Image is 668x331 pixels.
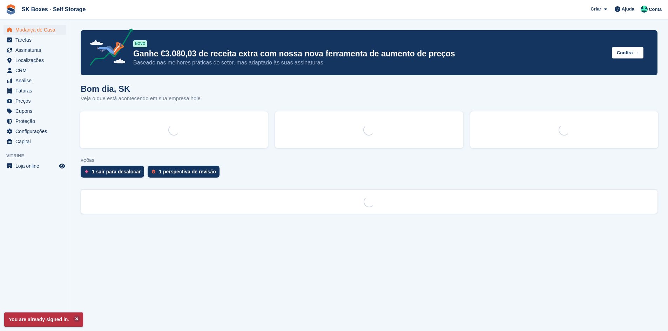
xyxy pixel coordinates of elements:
a: menu [4,96,66,106]
a: menu [4,45,66,55]
h1: Bom dia, SK [81,84,201,94]
span: Preços [15,96,58,106]
span: Assinaturas [15,45,58,55]
button: Confira → [612,47,643,58]
span: Faturas [15,86,58,96]
span: Criar [591,6,601,13]
img: SK Boxes - Comercial [641,6,648,13]
a: menu [4,76,66,85]
a: menu [4,86,66,96]
span: Cupons [15,106,58,116]
span: Localizações [15,55,58,65]
span: Vitrine [6,152,70,159]
div: 1 perspectiva de revisão [159,169,216,174]
img: price-adjustments-announcement-icon-8257ccfd72463d97f412b2fc003d46551f7dbcb40ab6d574587a9cd5c0d94... [84,28,133,68]
img: move_outs_to_deallocate_icon-f764333ba52eb49d3ac5e1228854f67142a1ed5810a6f6cc68b1a99e826820c5.svg [85,170,88,174]
a: menu [4,55,66,65]
img: stora-icon-8386f47178a22dfd0bd8f6a31ec36ba5ce8667c1dd55bd0f319d3a0aa187defe.svg [6,4,16,15]
a: menu [4,25,66,35]
a: menu [4,65,66,75]
span: Análise [15,76,58,85]
span: Conta [649,6,662,13]
a: Loja de pré-visualização [58,162,66,170]
span: Ajuda [622,6,634,13]
div: NOVO [133,40,147,47]
a: 1 sair para desalocar [81,166,148,181]
span: Proteção [15,116,58,126]
a: 1 perspectiva de revisão [148,166,223,181]
p: AÇÕES [81,158,657,163]
p: You are already signed in. [4,312,83,327]
a: menu [4,116,66,126]
p: Baseado nas melhores práticas do setor, mas adaptado às suas assinaturas. [133,59,606,67]
a: menu [4,161,66,171]
span: Configurações [15,126,58,136]
a: menu [4,35,66,45]
a: menu [4,106,66,116]
span: Loja online [15,161,58,171]
span: Tarefas [15,35,58,45]
span: Capital [15,137,58,146]
span: CRM [15,65,58,75]
a: menu [4,137,66,146]
span: Mudança de Casa [15,25,58,35]
a: menu [4,126,66,136]
div: 1 sair para desalocar [92,169,141,174]
p: Veja o que está acontecendo em sua empresa hoje [81,95,201,103]
p: Ganhe €3.080,03 de receita extra com nossa nova ferramenta de aumento de preços [133,49,606,59]
a: SK Boxes - Self Storage [19,4,88,15]
img: prospect-51fa495bee0391a8d652442698ab0144808aea92771e9ea1ae160a38d050c398.svg [152,170,155,174]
